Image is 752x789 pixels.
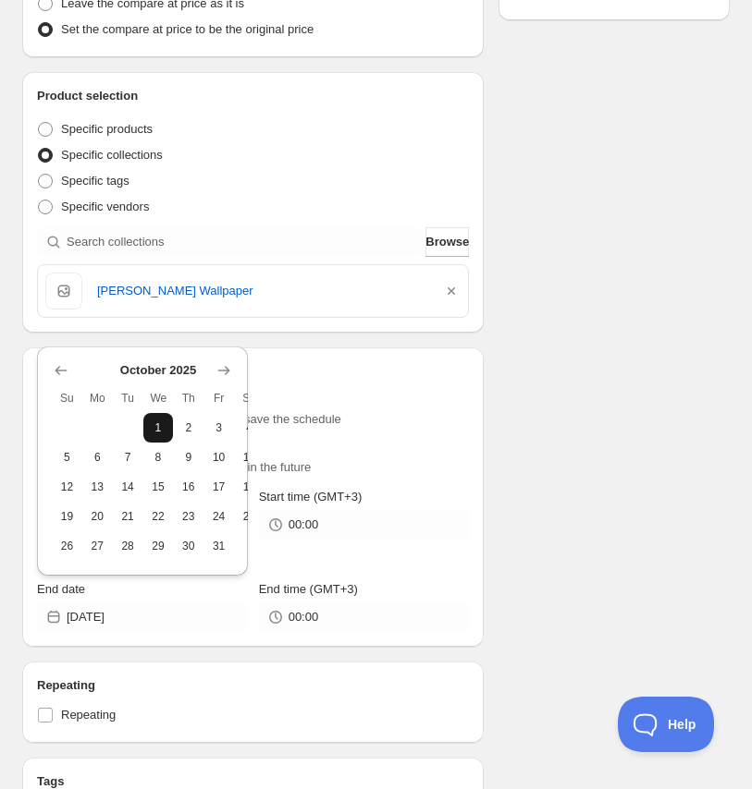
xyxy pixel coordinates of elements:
button: Tuesday October 7 2025 [113,443,143,472]
button: Sunday October 19 2025 [52,502,82,531]
th: Tuesday [113,383,143,413]
button: Saturday October 25 2025 [234,502,265,531]
button: Show next month, November 2025 [211,358,237,383]
button: Thursday October 30 2025 [173,531,203,561]
button: Tuesday October 14 2025 [113,472,143,502]
span: 5 [59,450,75,465]
span: 3 [211,420,227,435]
span: Specific vendors [61,200,149,213]
button: Thursday October 2 2025 [173,413,203,443]
span: 1 [151,420,166,435]
span: End time (GMT+3) [259,582,358,596]
span: 24 [211,509,227,524]
span: 9 [180,450,196,465]
span: 19 [59,509,75,524]
th: Wednesday [143,383,174,413]
button: Friday October 17 2025 [203,472,234,502]
span: 20 [90,509,105,524]
span: Fr [211,391,227,406]
button: Wednesday October 8 2025 [143,443,174,472]
span: Set the compare at price to be the original price [61,22,314,36]
a: [PERSON_NAME] Wallpaper [97,282,427,300]
span: 2 [180,420,196,435]
button: Sunday October 5 2025 [52,443,82,472]
h2: Product selection [37,87,469,105]
button: Thursday October 9 2025 [173,443,203,472]
button: Tuesday October 28 2025 [113,531,143,561]
button: Friday October 24 2025 [203,502,234,531]
span: End date [37,582,85,596]
h2: Active dates [37,362,469,381]
span: 14 [120,479,136,494]
button: Show previous month, September 2025 [48,358,74,383]
span: Browse [425,233,469,251]
span: 30 [180,539,196,553]
button: Tuesday October 21 2025 [113,502,143,531]
th: Sunday [52,383,82,413]
button: Monday October 13 2025 [82,472,113,502]
button: Thursday October 16 2025 [173,472,203,502]
span: 13 [90,479,105,494]
span: 23 [180,509,196,524]
button: Monday October 6 2025 [82,443,113,472]
iframe: Toggle Customer Support [618,697,715,752]
span: 21 [120,509,136,524]
span: We [151,391,166,406]
span: Tu [120,391,136,406]
button: Sunday October 26 2025 [52,531,82,561]
span: 18 [241,479,257,494]
button: Wednesday October 1 2025 [143,413,174,443]
span: 4 [241,420,257,435]
h2: Repeating [37,676,469,695]
span: Th [180,391,196,406]
span: Specific collections [61,148,163,162]
span: 29 [151,539,166,553]
button: Wednesday October 29 2025 [143,531,174,561]
button: Monday October 20 2025 [82,502,113,531]
span: Su [59,391,75,406]
span: Mo [90,391,105,406]
button: Friday October 31 2025 [203,531,234,561]
button: Friday October 10 2025 [203,443,234,472]
span: 10 [211,450,227,465]
button: Wednesday October 15 2025 [143,472,174,502]
span: 17 [211,479,227,494]
th: Thursday [173,383,203,413]
span: 16 [180,479,196,494]
span: 6 [90,450,105,465]
span: 15 [151,479,166,494]
span: Specific tags [61,174,129,188]
button: Monday October 27 2025 [82,531,113,561]
input: Search collections [67,227,422,257]
span: 25 [241,509,257,524]
button: Sunday October 12 2025 [52,472,82,502]
span: 28 [120,539,136,553]
span: 27 [90,539,105,553]
th: Friday [203,383,234,413]
span: 12 [59,479,75,494]
th: Monday [82,383,113,413]
span: 8 [151,450,166,465]
button: Thursday October 23 2025 [173,502,203,531]
span: 31 [211,539,227,553]
span: 11 [241,450,257,465]
button: Saturday October 11 2025 [234,443,265,472]
span: 22 [151,509,166,524]
span: Repeating [61,708,116,722]
button: Saturday October 18 2025 [234,472,265,502]
button: Browse [425,227,469,257]
span: 7 [120,450,136,465]
button: Saturday October 4 2025 [234,413,265,443]
span: Sa [241,391,257,406]
span: Specific products [61,122,153,136]
button: Friday October 3 2025 [203,413,234,443]
th: Saturday [234,383,265,413]
button: Wednesday October 22 2025 [143,502,174,531]
span: 26 [59,539,75,553]
span: Start time (GMT+3) [259,490,363,504]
